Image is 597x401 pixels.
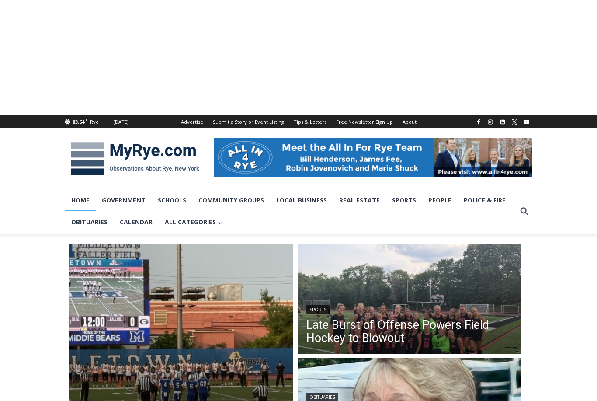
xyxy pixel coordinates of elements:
a: Facebook [473,117,484,127]
span: 83.64 [73,119,84,125]
a: X [509,117,520,127]
div: [DATE] [113,118,129,126]
nav: Primary Navigation [65,189,516,234]
a: People [422,189,458,211]
a: About [398,115,421,128]
a: Calendar [114,211,159,233]
a: Home [65,189,96,211]
a: Sports [386,189,422,211]
a: Real Estate [333,189,386,211]
nav: Secondary Navigation [176,115,421,128]
img: (PHOTO: The 2025 Rye Varsity Field Hockey team after their win vs Ursuline on Friday, September 5... [298,244,521,356]
a: Late Burst of Offense Powers Field Hockey to Blowout [306,318,513,345]
div: Rye [90,118,99,126]
a: Obituaries [65,211,114,233]
a: Government [96,189,152,211]
a: All Categories [159,211,228,233]
a: Advertise [176,115,208,128]
a: Free Newsletter Sign Up [331,115,398,128]
span: All Categories [165,217,222,227]
a: YouTube [521,117,532,127]
a: Instagram [485,117,496,127]
a: Read More Late Burst of Offense Powers Field Hockey to Blowout [298,244,521,356]
a: Submit a Story or Event Listing [208,115,289,128]
a: Local Business [270,189,333,211]
a: Tips & Letters [289,115,331,128]
a: Schools [152,189,192,211]
span: F [86,117,88,122]
a: Police & Fire [458,189,512,211]
a: Linkedin [497,117,508,127]
a: Community Groups [192,189,270,211]
a: Sports [306,305,330,314]
img: All in for Rye [214,138,532,177]
img: MyRye.com [65,136,205,181]
button: View Search Form [516,203,532,219]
